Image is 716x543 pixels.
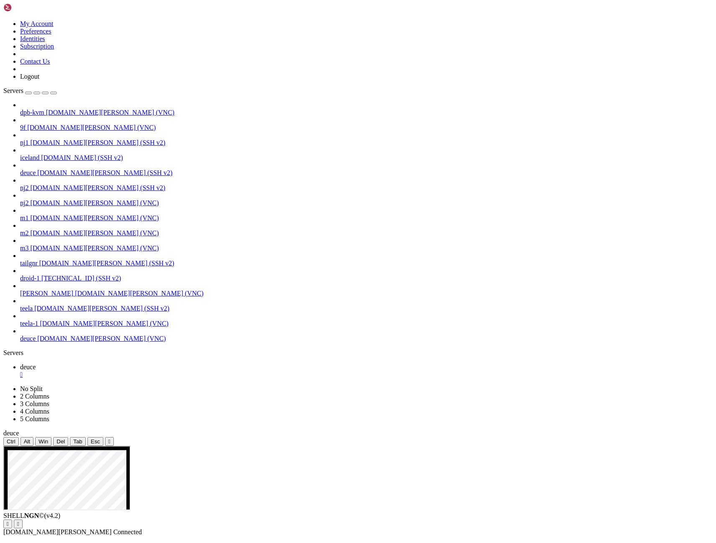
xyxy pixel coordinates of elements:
[7,521,9,527] div: 
[30,199,159,206] span: [DOMAIN_NAME][PERSON_NAME] (VNC)
[20,139,28,146] span: nj1
[3,528,112,535] span: [DOMAIN_NAME][PERSON_NAME]
[20,305,33,312] span: teela
[20,244,713,252] a: m3 [DOMAIN_NAME][PERSON_NAME] (VNC)
[46,109,175,116] span: [DOMAIN_NAME][PERSON_NAME] (VNC)
[3,87,23,94] span: Servers
[20,109,713,116] a: dpb-kvm [DOMAIN_NAME][PERSON_NAME] (VNC)
[20,320,38,327] span: teela-1
[20,222,713,237] li: m2 [DOMAIN_NAME][PERSON_NAME] (VNC)
[20,305,713,312] a: teela [DOMAIN_NAME][PERSON_NAME] (SSH v2)
[20,290,713,297] a: [PERSON_NAME] [DOMAIN_NAME][PERSON_NAME] (VNC)
[73,438,82,445] span: Tab
[34,305,169,312] span: [DOMAIN_NAME][PERSON_NAME] (SSH v2)
[27,124,156,131] span: [DOMAIN_NAME][PERSON_NAME] (VNC)
[56,438,65,445] span: Del
[20,116,713,131] li: 9f [DOMAIN_NAME][PERSON_NAME] (VNC)
[3,3,51,12] img: Shellngn
[39,260,175,267] span: [DOMAIN_NAME][PERSON_NAME] (SSH v2)
[20,400,49,407] a: 3 Columns
[38,438,48,445] span: Win
[20,371,713,378] a: 
[41,275,121,282] span: [TECHNICAL_ID] (SSH v2)
[20,214,28,221] span: m1
[20,408,49,415] a: 4 Columns
[30,229,159,237] span: [DOMAIN_NAME][PERSON_NAME] (VNC)
[105,437,114,446] button: 
[14,520,23,528] button: 
[20,244,28,252] span: m3
[20,275,713,282] a: droid-1 [TECHNICAL_ID] (SSH v2)
[20,260,38,267] span: tailgnr
[20,335,36,342] span: deuce
[20,327,713,342] li: deuce [DOMAIN_NAME][PERSON_NAME] (VNC)
[44,512,61,519] span: 4.2.0
[113,528,142,535] span: Connected
[20,363,36,371] span: deuce
[35,437,51,446] button: Win
[20,290,73,297] span: [PERSON_NAME]
[24,438,31,445] span: Alt
[20,184,713,192] a: nj2 [DOMAIN_NAME][PERSON_NAME] (SSH v2)
[20,252,713,267] li: tailgnr [DOMAIN_NAME][PERSON_NAME] (SSH v2)
[20,169,713,177] a: deuce [DOMAIN_NAME][PERSON_NAME] (SSH v2)
[20,101,713,116] li: dpb-kvm [DOMAIN_NAME][PERSON_NAME] (VNC)
[20,58,50,65] a: Contact Us
[20,297,713,312] li: teela [DOMAIN_NAME][PERSON_NAME] (SSH v2)
[91,438,100,445] span: Esc
[3,349,713,357] div: Servers
[30,244,159,252] span: [DOMAIN_NAME][PERSON_NAME] (VNC)
[17,521,19,527] div: 
[87,437,103,446] button: Esc
[20,154,39,161] span: iceland
[20,43,54,50] a: Subscription
[20,229,28,237] span: m2
[20,199,713,207] a: nj2 [DOMAIN_NAME][PERSON_NAME] (VNC)
[20,184,28,191] span: nj2
[20,207,713,222] li: m1 [DOMAIN_NAME][PERSON_NAME] (VNC)
[20,199,28,206] span: nj2
[20,147,713,162] li: iceland [DOMAIN_NAME] (SSH v2)
[20,320,713,327] a: teela-1 [DOMAIN_NAME][PERSON_NAME] (VNC)
[75,290,203,297] span: [DOMAIN_NAME][PERSON_NAME] (VNC)
[20,20,54,27] a: My Account
[37,335,166,342] span: [DOMAIN_NAME][PERSON_NAME] (VNC)
[20,154,713,162] a: iceland [DOMAIN_NAME] (SSH v2)
[20,73,39,80] a: Logout
[3,87,57,94] a: Servers
[20,335,713,342] a: deuce [DOMAIN_NAME][PERSON_NAME] (VNC)
[41,154,123,161] span: [DOMAIN_NAME] (SSH v2)
[20,192,713,207] li: nj2 [DOMAIN_NAME][PERSON_NAME] (VNC)
[3,430,19,437] span: deuce
[20,275,40,282] span: droid-1
[20,35,45,42] a: Identities
[20,237,713,252] li: m3 [DOMAIN_NAME][PERSON_NAME] (VNC)
[20,267,713,282] li: droid-1 [TECHNICAL_ID] (SSH v2)
[20,139,713,147] a: nj1 [DOMAIN_NAME][PERSON_NAME] (SSH v2)
[20,415,49,422] a: 5 Columns
[3,520,12,528] button: 
[20,162,713,177] li: deuce [DOMAIN_NAME][PERSON_NAME] (SSH v2)
[7,438,15,445] span: Ctrl
[20,28,51,35] a: Preferences
[53,437,68,446] button: Del
[20,393,49,400] a: 2 Columns
[20,282,713,297] li: [PERSON_NAME] [DOMAIN_NAME][PERSON_NAME] (VNC)
[3,512,60,519] span: SHELL ©
[20,131,713,147] li: nj1 [DOMAIN_NAME][PERSON_NAME] (SSH v2)
[24,512,39,519] b: NGN
[20,109,44,116] span: dpb-kvm
[37,169,172,176] span: [DOMAIN_NAME][PERSON_NAME] (SSH v2)
[30,214,159,221] span: [DOMAIN_NAME][PERSON_NAME] (VNC)
[20,229,713,237] a: m2 [DOMAIN_NAME][PERSON_NAME] (VNC)
[20,169,36,176] span: deuce
[20,312,713,327] li: teela-1 [DOMAIN_NAME][PERSON_NAME] (VNC)
[20,214,713,222] a: m1 [DOMAIN_NAME][PERSON_NAME] (VNC)
[20,385,43,392] a: No Split
[20,177,713,192] li: nj2 [DOMAIN_NAME][PERSON_NAME] (SSH v2)
[20,124,26,131] span: 9f
[20,124,713,131] a: 9f [DOMAIN_NAME][PERSON_NAME] (VNC)
[40,320,169,327] span: [DOMAIN_NAME][PERSON_NAME] (VNC)
[30,139,165,146] span: [DOMAIN_NAME][PERSON_NAME] (SSH v2)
